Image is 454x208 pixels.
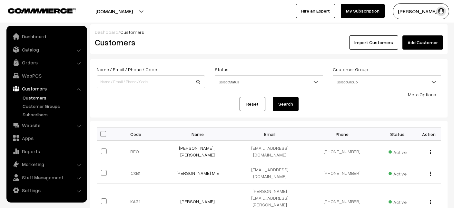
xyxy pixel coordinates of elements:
span: Select Group [333,75,441,88]
a: Dashboard [8,31,85,42]
td: REO1 [113,141,162,162]
a: Customers [21,94,85,101]
a: Subscribers [21,111,85,118]
th: Action [417,128,441,141]
a: Reports [8,146,85,157]
th: Email [234,128,306,141]
label: Customer Group [333,66,368,73]
a: COMMMERCE [8,6,64,14]
th: Name [162,128,234,141]
td: [EMAIL_ADDRESS][DOMAIN_NAME] [234,162,306,184]
a: Hire an Expert [296,4,335,18]
a: Customers [8,83,85,94]
label: Status [215,66,229,73]
a: Website [8,119,85,131]
a: [PERSON_NAME] M E [176,170,219,176]
a: Catalog [8,44,85,55]
a: [PERSON_NAME] [180,199,215,204]
a: Import Customers [349,35,398,50]
a: Settings [8,184,85,196]
a: Add Customer [402,35,443,50]
span: Customers [120,29,144,35]
span: Active [389,197,407,205]
td: [PHONE_NUMBER] [306,162,378,184]
span: Active [389,169,407,177]
span: Select Status [215,75,323,88]
a: Reset [240,97,265,111]
div: / [95,29,443,35]
td: CXB1 [113,162,162,184]
a: My Subscription [341,4,385,18]
img: Menu [430,150,431,154]
td: [EMAIL_ADDRESS][DOMAIN_NAME] [234,141,306,162]
button: [PERSON_NAME] S… [393,3,449,19]
span: Select Group [333,76,441,88]
a: WebPOS [8,70,85,81]
a: Customer Groups [21,103,85,109]
img: user [436,6,446,16]
a: Apps [8,132,85,144]
td: [PHONE_NUMBER] [306,141,378,162]
img: COMMMERCE [8,8,76,13]
a: More Options [408,92,436,97]
a: Orders [8,57,85,68]
button: Search [273,97,299,111]
input: Name / Email / Phone / Code [97,75,205,88]
span: Active [389,147,407,156]
label: Name / Email / Phone / Code [97,66,157,73]
button: [DOMAIN_NAME] [73,3,155,19]
span: Select Status [215,76,323,88]
th: Phone [306,128,378,141]
a: Dashboard [95,29,118,35]
a: Marketing [8,158,85,170]
th: Status [378,128,417,141]
a: Staff Management [8,172,85,183]
img: Menu [430,172,431,176]
img: Menu [430,200,431,204]
a: [PERSON_NAME] ji [PERSON_NAME] [179,145,216,157]
h2: Customers [95,37,264,47]
th: Code [113,128,162,141]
